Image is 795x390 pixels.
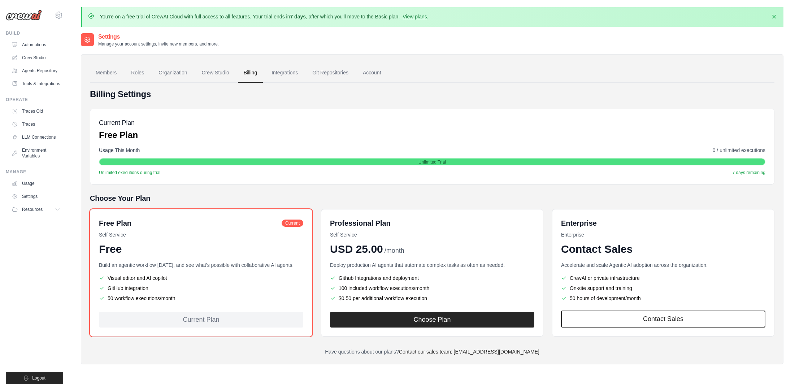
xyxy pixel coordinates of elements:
[561,285,765,292] li: On-site support and training
[125,63,150,83] a: Roles
[403,14,427,19] a: View plans
[22,207,43,212] span: Resources
[9,144,63,162] a: Environment Variables
[9,178,63,189] a: Usage
[357,63,387,83] a: Account
[32,375,45,381] span: Logout
[196,63,235,83] a: Crew Studio
[290,14,306,19] strong: 7 days
[330,218,391,228] h6: Professional Plan
[330,312,534,328] button: Choose Plan
[90,348,774,355] p: Have questions about our plans?
[153,63,193,83] a: Organization
[561,218,765,228] h6: Enterprise
[9,131,63,143] a: LLM Connections
[9,65,63,77] a: Agents Repository
[6,30,63,36] div: Build
[330,261,534,269] p: Deploy production AI agents that automate complex tasks as often as needed.
[99,243,303,256] div: Free
[266,63,304,83] a: Integrations
[98,41,219,47] p: Manage your account settings, invite new members, and more.
[6,10,42,21] img: Logo
[330,243,383,256] span: USD 25.00
[9,39,63,51] a: Automations
[418,159,446,165] span: Unlimited Trial
[733,170,765,175] span: 7 days remaining
[99,129,138,141] p: Free Plan
[330,274,534,282] li: Github Integrations and deployment
[9,52,63,64] a: Crew Studio
[561,311,765,328] a: Contact Sales
[561,261,765,269] p: Accelerate and scale Agentic AI adoption across the organization.
[561,295,765,302] li: 50 hours of development/month
[561,274,765,282] li: CrewAI or private infrastructure
[6,169,63,175] div: Manage
[90,193,774,203] h5: Choose Your Plan
[385,246,404,256] span: /month
[561,243,765,256] div: Contact Sales
[307,63,354,83] a: Git Repositories
[99,147,140,154] span: Usage This Month
[99,170,160,175] span: Unlimited executions during trial
[238,63,263,83] a: Billing
[282,220,303,227] span: Current
[561,231,765,238] p: Enterprise
[99,118,138,128] h5: Current Plan
[6,372,63,384] button: Logout
[99,274,303,282] li: Visual editor and AI copilot
[330,295,534,302] li: $0.50 per additional workflow execution
[99,261,303,269] p: Build an agentic workflow [DATE], and see what's possible with collaborative AI agents.
[90,63,122,83] a: Members
[99,312,303,328] div: Current Plan
[99,231,303,238] p: Self Service
[9,105,63,117] a: Traces Old
[9,191,63,202] a: Settings
[90,88,774,100] h4: Billing Settings
[98,32,219,41] h2: Settings
[399,349,539,355] a: Contact our sales team: [EMAIL_ADDRESS][DOMAIN_NAME]
[100,13,429,20] p: You're on a free trial of CrewAI Cloud with full access to all features. Your trial ends in , aft...
[9,118,63,130] a: Traces
[713,147,765,154] span: 0 / unlimited executions
[9,204,63,215] button: Resources
[99,285,303,292] li: GitHub integration
[6,97,63,103] div: Operate
[99,218,131,228] h6: Free Plan
[330,231,534,238] p: Self Service
[99,295,303,302] li: 50 workflow executions/month
[330,285,534,292] li: 100 included workflow executions/month
[9,78,63,90] a: Tools & Integrations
